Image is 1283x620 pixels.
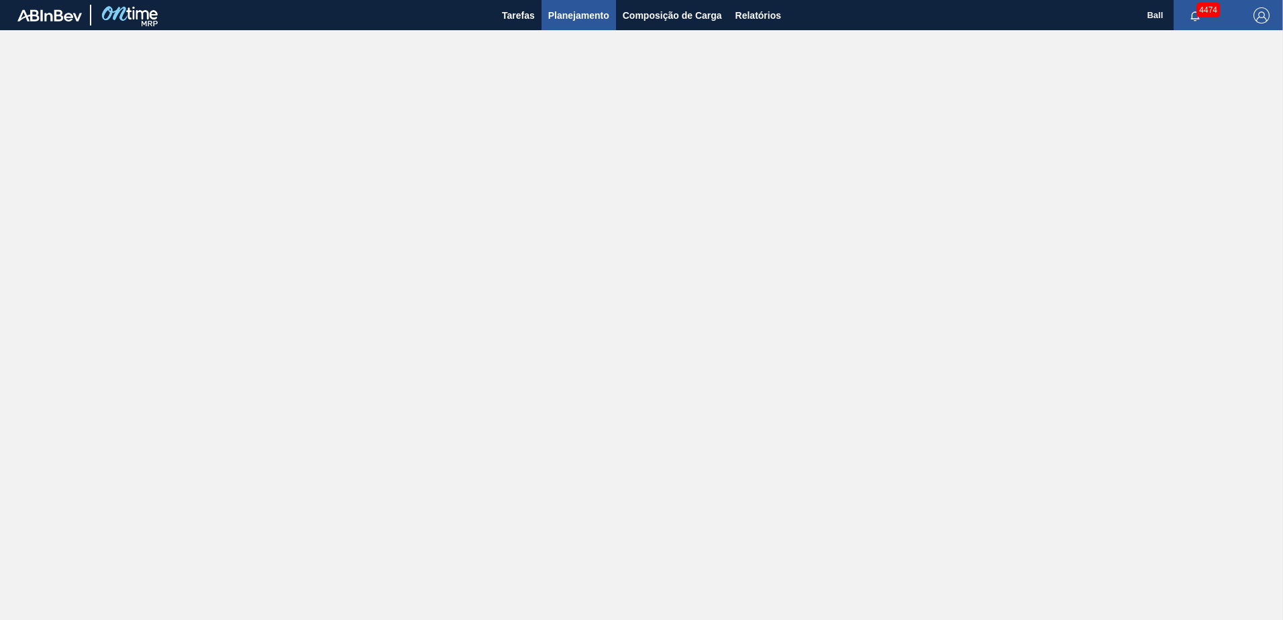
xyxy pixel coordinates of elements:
[623,7,722,23] span: Composição de Carga
[1174,6,1217,25] button: Notificações
[548,7,609,23] span: Planejamento
[1253,7,1270,23] img: Logout
[735,7,781,23] span: Relatórios
[502,7,535,23] span: Tarefas
[1196,3,1220,17] span: 4474
[17,9,82,21] img: TNhmsLtSVTkK8tSr43FrP2fwEKptu5GPRR3wAAAABJRU5ErkJggg==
